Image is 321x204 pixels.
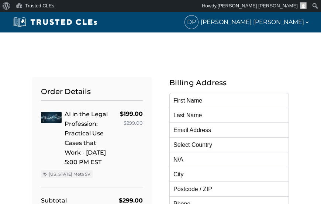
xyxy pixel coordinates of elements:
input: Email Address [169,122,289,137]
input: City [169,167,289,181]
div: $199.00 [120,110,143,118]
input: Postcode / ZIP [169,181,289,196]
img: Trusted CLEs [11,17,99,28]
span: [US_STATE] Meta SV [49,171,90,177]
div: $299.00 [120,118,143,127]
h5: Order Details [41,86,143,101]
h5: Billing Address [169,77,289,89]
input: Last Name [169,108,289,122]
a: AI in the Legal Profession: Practical Use Cases that Work - [DATE] 5:00 PM EST [65,111,108,166]
span: [PERSON_NAME] [PERSON_NAME] [218,3,298,8]
span: [PERSON_NAME] [PERSON_NAME] [201,18,310,27]
span: DP [185,15,198,29]
input: First Name [169,93,289,108]
img: AI in the Legal Profession: Practical Use Cases that Work - 10/15 - 5:00 PM EST [41,112,62,123]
